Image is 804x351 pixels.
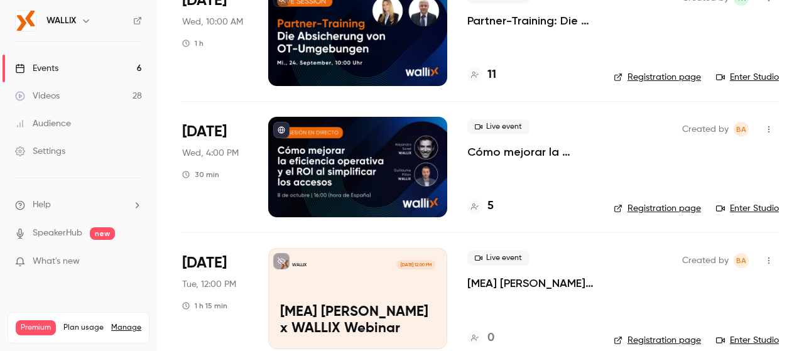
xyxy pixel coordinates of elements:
[716,334,779,347] a: Enter Studio
[614,202,701,215] a: Registration page
[396,260,435,269] span: [DATE] 12:00 PM
[182,253,227,273] span: [DATE]
[182,38,204,48] div: 1 h
[16,320,56,335] span: Premium
[33,227,82,240] a: SpeakerHub
[33,255,80,268] span: What's new
[182,147,239,159] span: Wed, 4:00 PM
[182,117,248,217] div: Oct 8 Wed, 4:00 PM (Europe/Madrid)
[182,301,227,311] div: 1 h 15 min
[182,122,227,142] span: [DATE]
[467,251,530,266] span: Live event
[467,330,494,347] a: 0
[63,323,104,333] span: Plan usage
[614,334,701,347] a: Registration page
[182,278,236,291] span: Tue, 12:00 PM
[182,16,243,28] span: Wed, 10:00 AM
[33,198,51,212] span: Help
[734,122,749,137] span: Bea Andres
[15,62,58,75] div: Events
[614,71,701,84] a: Registration page
[16,11,36,31] img: WALLIX
[46,14,76,27] h6: WALLIX
[127,256,142,267] iframe: Noticeable Trigger
[716,202,779,215] a: Enter Studio
[736,122,746,137] span: BA
[487,330,494,347] h4: 0
[467,67,496,84] a: 11
[15,90,60,102] div: Videos
[268,248,447,348] a: [MEA] Schneider x WALLIX WebinarWALLIX[DATE] 12:00 PM[MEA] [PERSON_NAME] x WALLIX Webinar
[736,253,746,268] span: BA
[280,305,435,337] p: [MEA] [PERSON_NAME] x WALLIX Webinar
[682,122,729,137] span: Created by
[182,170,219,180] div: 30 min
[467,276,594,291] a: [MEA] [PERSON_NAME] x WALLIX Webinar
[182,248,248,348] div: Oct 21 Tue, 12:00 PM (Europe/Madrid)
[682,253,729,268] span: Created by
[111,323,141,333] a: Manage
[467,144,594,159] a: Cómo mejorar la eficiencia operativa y el ROI simplificando los accesos
[734,253,749,268] span: Bea Andres
[716,71,779,84] a: Enter Studio
[487,67,496,84] h4: 11
[467,13,594,28] a: Partner-Training: Die Absicherung von OT-Umgebungen mit WALLIX
[467,198,494,215] a: 5
[467,119,530,134] span: Live event
[292,262,307,268] p: WALLIX
[487,198,494,215] h4: 5
[90,227,115,240] span: new
[15,198,142,212] li: help-dropdown-opener
[15,145,65,158] div: Settings
[15,117,71,130] div: Audience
